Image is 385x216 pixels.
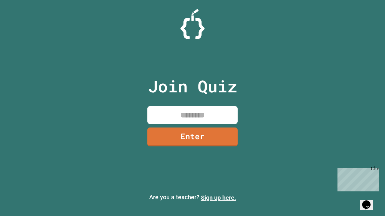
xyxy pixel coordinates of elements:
iframe: chat widget [360,192,379,210]
a: Sign up here. [201,194,236,201]
iframe: chat widget [335,166,379,191]
div: Chat with us now!Close [2,2,42,38]
p: Are you a teacher? [5,193,380,202]
a: Enter [147,127,238,146]
p: Join Quiz [148,74,237,99]
img: Logo.svg [180,9,205,39]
